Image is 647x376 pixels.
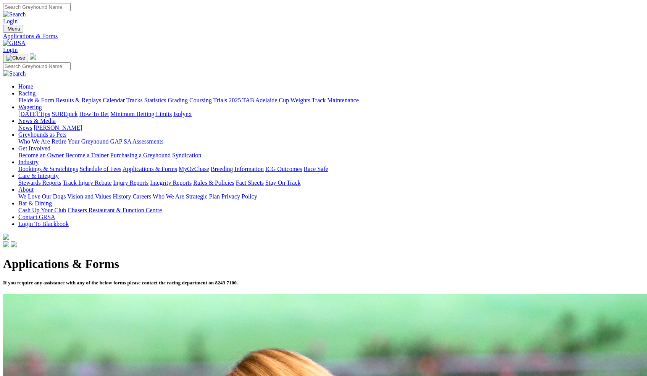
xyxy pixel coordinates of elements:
a: Fact Sheets [236,179,264,186]
a: Minimum Betting Limits [110,111,172,117]
a: Calendar [103,97,125,103]
a: [DATE] Tips [18,111,50,117]
a: Chasers Restaurant & Function Centre [68,207,162,213]
a: Become an Owner [18,152,64,158]
h1: Applications & Forms [3,257,644,271]
a: Statistics [144,97,166,103]
a: History [113,193,131,200]
a: Wagering [18,104,42,110]
div: About [18,193,644,200]
img: Search [3,70,26,77]
a: Login To Blackbook [18,221,69,227]
a: Careers [132,193,151,200]
input: Search [3,3,71,11]
a: Applications & Forms [3,33,644,40]
a: Stewards Reports [18,179,61,186]
a: Tracks [126,97,143,103]
a: Grading [168,97,188,103]
a: Cash Up Your Club [18,207,66,213]
a: Trials [213,97,227,103]
div: Greyhounds as Pets [18,138,644,145]
a: Race Safe [303,166,328,172]
a: Stay On Track [265,179,300,186]
div: Care & Integrity [18,179,644,186]
a: Track Injury Rebate [63,179,111,186]
a: Isolynx [173,111,192,117]
img: facebook.svg [3,241,9,247]
img: twitter.svg [11,241,17,247]
img: logo-grsa-white.png [30,53,36,60]
a: Syndication [172,152,201,158]
a: We Love Our Dogs [18,193,66,200]
a: Privacy Policy [221,193,257,200]
a: Retire Your Greyhound [52,138,109,145]
a: Bar & Dining [18,200,52,207]
a: Greyhounds as Pets [18,131,66,138]
a: GAP SA Assessments [110,138,164,145]
img: Search [3,11,26,18]
a: Applications & Forms [123,166,177,172]
a: Strategic Plan [186,193,220,200]
a: About [18,186,34,193]
a: SUREpick [52,111,77,117]
a: Integrity Reports [150,179,192,186]
a: Results & Replays [56,97,101,103]
a: Bookings & Scratchings [18,166,78,172]
button: Toggle navigation [3,25,23,33]
a: Fields & Form [18,97,54,103]
a: Weights [290,97,310,103]
img: Close [6,55,25,61]
h5: If you require any assistance with any of the below forms please contact the racing department on... [3,280,644,286]
a: [PERSON_NAME] [34,124,82,131]
a: MyOzChase [179,166,209,172]
div: Industry [18,166,644,173]
a: How To Bet [79,111,109,117]
a: Vision and Values [67,193,111,200]
span: Menu [8,26,20,32]
a: Purchasing a Greyhound [110,152,171,158]
a: Login [3,18,18,24]
a: Track Maintenance [312,97,359,103]
div: News & Media [18,124,644,131]
a: Who We Are [153,193,184,200]
a: Injury Reports [113,179,148,186]
a: News & Media [18,118,56,124]
a: Industry [18,159,39,165]
a: Racing [18,90,35,97]
a: Contact GRSA [18,214,55,220]
a: News [18,124,32,131]
div: Racing [18,97,644,104]
button: Toggle navigation [3,54,28,62]
img: logo-grsa-white.png [3,234,9,240]
a: Care & Integrity [18,173,59,179]
div: Wagering [18,111,644,118]
input: Search [3,62,71,70]
a: Coursing [189,97,212,103]
a: Home [18,83,33,90]
div: Get Involved [18,152,644,159]
a: Get Involved [18,145,50,152]
a: Login [3,47,18,53]
img: GRSA [3,40,26,47]
a: 2025 TAB Adelaide Cup [229,97,289,103]
a: Schedule of Fees [79,166,121,172]
div: Bar & Dining [18,207,644,214]
a: ICG Outcomes [265,166,302,172]
a: Who We Are [18,138,50,145]
a: Become a Trainer [65,152,109,158]
a: Breeding Information [211,166,264,172]
a: Rules & Policies [193,179,234,186]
